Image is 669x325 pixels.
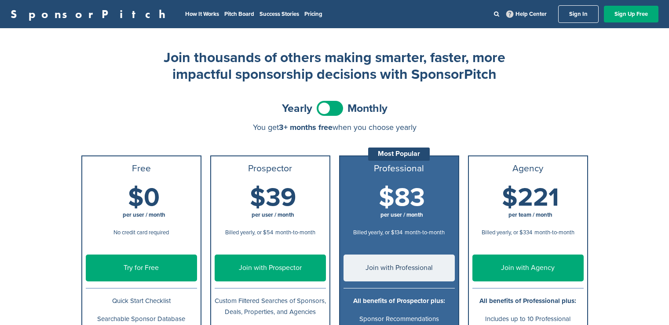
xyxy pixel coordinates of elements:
span: per user / month [380,211,423,218]
a: Help Center [504,9,548,19]
a: Pitch Board [224,11,254,18]
a: SponsorPitch [11,8,171,20]
span: $0 [128,182,160,213]
h2: Join thousands of others making smarter, faster, more impactful sponsorship decisions with Sponso... [159,49,511,83]
span: $221 [502,182,559,213]
span: $39 [250,182,296,213]
span: No credit card required [113,229,169,236]
a: Join with Professional [344,255,455,281]
span: $83 [379,182,425,213]
span: Billed yearly, or $54 [225,229,273,236]
b: All benefits of Prospector plus: [353,297,445,305]
span: month-to-month [405,229,445,236]
p: Searchable Sponsor Database [86,314,197,325]
a: Pricing [304,11,322,18]
h3: Prospector [215,163,326,174]
div: Most Popular [368,148,430,161]
h3: Agency [472,163,584,174]
h3: Professional [344,163,455,174]
a: How It Works [185,11,219,18]
a: Success Stories [260,11,299,18]
span: per team / month [508,211,552,218]
span: Billed yearly, or $334 [482,229,532,236]
div: You get when you choose yearly [81,123,588,132]
span: 3+ months free [279,122,333,132]
a: Sign Up Free [604,6,658,22]
span: month-to-month [534,229,574,236]
span: per user / month [123,211,165,218]
span: Monthly [347,103,388,114]
span: month-to-month [275,229,315,236]
a: Sign In [558,5,599,23]
p: Sponsor Recommendations [344,314,455,325]
p: Custom Filtered Searches of Sponsors, Deals, Properties, and Agencies [215,295,326,318]
span: Yearly [282,103,312,114]
span: per user / month [252,211,294,218]
span: Billed yearly, or $134 [353,229,402,236]
a: Join with Agency [472,255,584,281]
a: Try for Free [86,255,197,281]
h3: Free [86,163,197,174]
a: Join with Prospector [215,255,326,281]
b: All benefits of Professional plus: [479,297,576,305]
p: Quick Start Checklist [86,295,197,307]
